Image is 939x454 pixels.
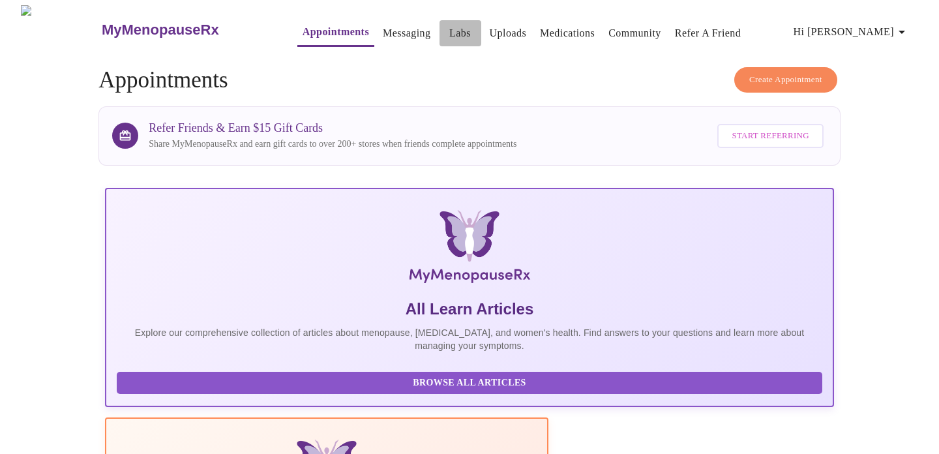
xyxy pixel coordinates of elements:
[535,20,600,46] button: Medications
[102,22,219,38] h3: MyMenopauseRx
[490,24,527,42] a: Uploads
[303,23,369,41] a: Appointments
[794,23,910,41] span: Hi [PERSON_NAME]
[149,121,516,135] h3: Refer Friends & Earn $15 Gift Cards
[670,20,747,46] button: Refer a Friend
[788,19,915,45] button: Hi [PERSON_NAME]
[449,24,471,42] a: Labs
[100,7,271,53] a: MyMenopauseRx
[484,20,532,46] button: Uploads
[603,20,666,46] button: Community
[98,67,841,93] h4: Appointments
[749,72,822,87] span: Create Appointment
[149,138,516,151] p: Share MyMenopauseRx and earn gift cards to over 200+ stores when friends complete appointments
[117,326,822,352] p: Explore our comprehensive collection of articles about menopause, [MEDICAL_DATA], and women's hea...
[734,67,837,93] button: Create Appointment
[717,124,823,148] button: Start Referring
[297,19,374,47] button: Appointments
[675,24,741,42] a: Refer a Friend
[714,117,826,155] a: Start Referring
[383,24,430,42] a: Messaging
[378,20,436,46] button: Messaging
[21,5,100,54] img: MyMenopauseRx Logo
[540,24,595,42] a: Medications
[117,299,822,320] h5: All Learn Articles
[608,24,661,42] a: Community
[117,372,822,395] button: Browse All Articles
[117,376,826,387] a: Browse All Articles
[226,210,713,288] img: MyMenopauseRx Logo
[732,129,809,144] span: Start Referring
[440,20,481,46] button: Labs
[130,375,809,391] span: Browse All Articles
